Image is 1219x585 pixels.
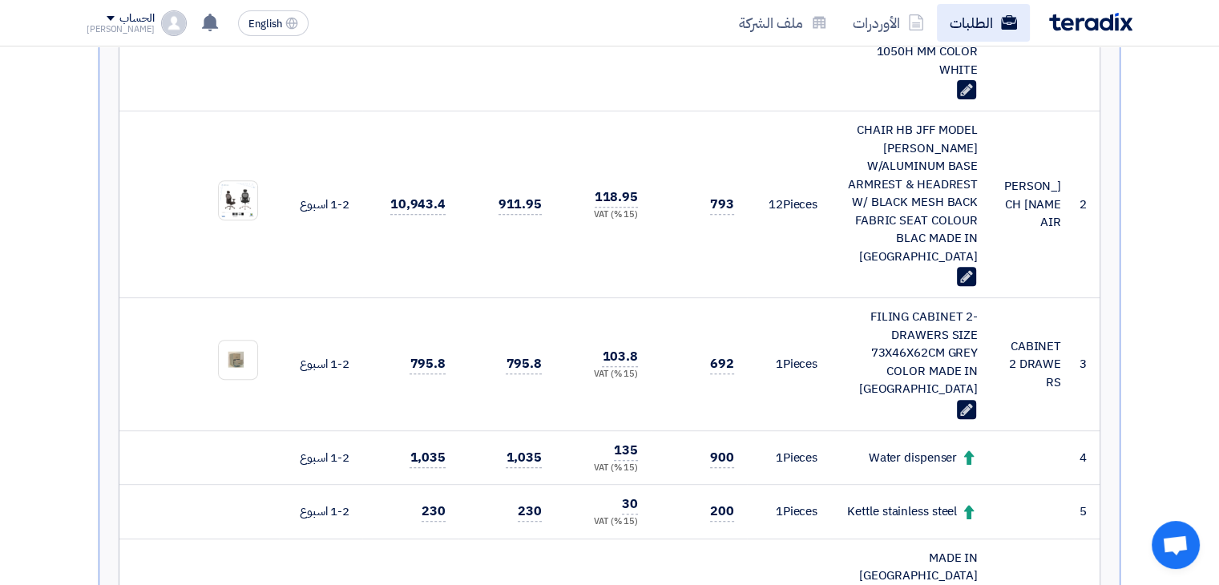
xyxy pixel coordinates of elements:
td: Pieces [747,111,830,298]
span: 1 [776,502,783,520]
div: Water dispenser [843,449,978,467]
td: 1-2 اسبوع [279,430,362,485]
span: 30 [622,494,638,514]
span: 10,943.4 [390,195,446,215]
td: 5 [1074,485,1100,539]
span: 795.8 [506,354,542,374]
span: 230 [422,502,446,522]
span: 1 [776,355,783,373]
td: 1-2 اسبوع [279,111,362,298]
a: Open chat [1152,521,1200,569]
div: Kettle stainless steel [843,502,978,521]
img: Teradix logo [1049,13,1132,31]
span: 793 [710,195,734,215]
img: FCVFCV_1753770454274.JPG [219,345,257,375]
a: الطلبات [937,4,1030,42]
span: 12 [769,196,783,213]
span: 135 [614,441,638,461]
td: 2 [1074,111,1100,298]
td: 1-2 اسبوع [279,298,362,431]
button: English [238,10,309,36]
td: Pieces [747,485,830,539]
td: [PERSON_NAME] CHAIR [991,111,1074,298]
div: FILING CABINET 2-DRAWERS SIZE 73X46X62CM GREY COLOR MADE IN [GEOGRAPHIC_DATA] [843,308,978,398]
a: ملف الشركة [726,4,840,42]
td: 1-2 اسبوع [279,485,362,539]
span: 1 [776,449,783,466]
span: 692 [710,354,734,374]
span: 1,035 [410,448,446,468]
td: Pieces [747,430,830,485]
div: CHAIR HB JFF MODEL [PERSON_NAME] W/ALUMINUM BASE ARMREST & HEADREST W/ BLACK MESH BACK FABRIC SEA... [843,121,978,265]
span: English [248,18,282,30]
td: 4 [1074,430,1100,485]
td: Pieces [747,298,830,431]
span: 1,035 [506,448,542,468]
td: CABINET 2 DRAWERS [991,298,1074,431]
span: 230 [518,502,542,522]
span: 118.95 [595,188,638,208]
img: profile_test.png [161,10,187,36]
span: 103.8 [602,347,638,367]
div: (15 %) VAT [567,462,638,475]
a: الأوردرات [840,4,937,42]
span: 795.8 [410,354,446,374]
span: 911.95 [498,195,542,215]
img: Aziz_Chair__1753769081631.jpg [219,181,257,220]
div: (15 %) VAT [567,515,638,529]
div: (15 %) VAT [567,208,638,222]
div: [PERSON_NAME] [87,25,155,34]
div: الحساب [119,12,154,26]
td: 3 [1074,298,1100,431]
span: 200 [710,502,734,522]
div: (15 %) VAT [567,368,638,381]
span: 900 [710,448,734,468]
